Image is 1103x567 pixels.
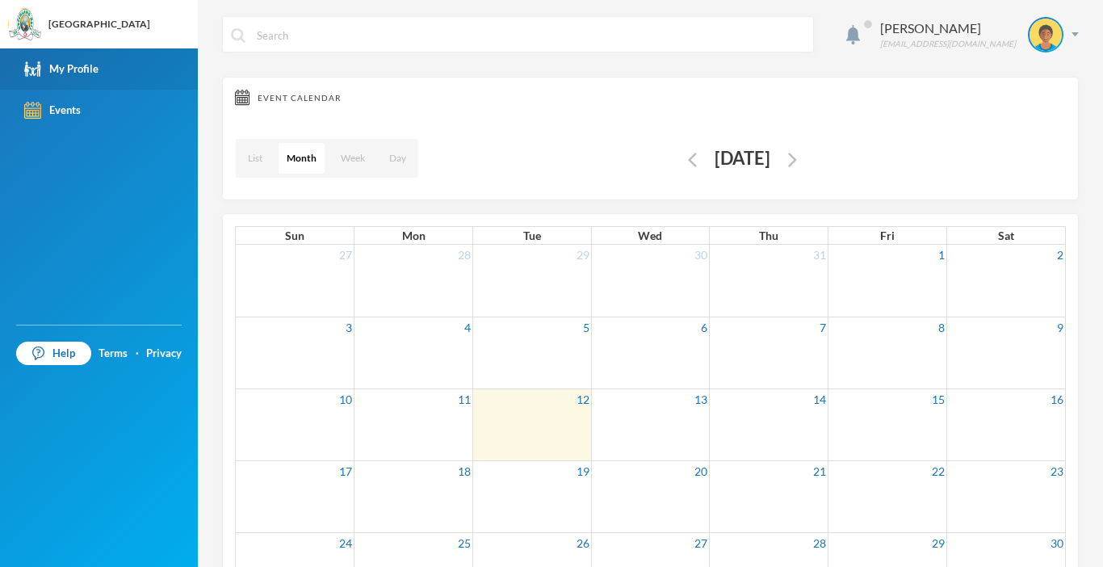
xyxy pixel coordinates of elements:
[381,143,414,174] button: Day
[333,143,373,174] button: Week
[48,17,150,31] div: [GEOGRAPHIC_DATA]
[456,533,472,553] a: 25
[523,229,541,242] span: Tue
[930,461,946,481] a: 22
[338,533,354,553] a: 24
[693,245,709,265] a: 30
[880,19,1016,38] div: [PERSON_NAME]
[240,143,271,174] button: List
[693,389,709,409] a: 13
[285,229,304,242] span: Sun
[9,9,41,41] img: logo
[783,149,802,168] button: Edit
[1049,533,1065,553] a: 30
[638,229,662,242] span: Wed
[880,38,1016,50] div: [EMAIL_ADDRESS][DOMAIN_NAME]
[24,102,81,119] div: Events
[693,461,709,481] a: 20
[930,533,946,553] a: 29
[937,245,946,265] a: 1
[575,389,591,409] a: 12
[1055,317,1065,338] a: 9
[702,143,783,174] div: [DATE]
[818,317,828,338] a: 7
[575,533,591,553] a: 26
[279,143,325,174] button: Month
[456,389,472,409] a: 11
[338,461,354,481] a: 17
[136,346,139,362] div: ·
[16,342,91,366] a: Help
[1049,461,1065,481] a: 23
[99,346,128,362] a: Terms
[456,245,472,265] a: 28
[231,28,245,43] img: search
[338,389,354,409] a: 10
[812,389,828,409] a: 14
[1055,245,1065,265] a: 2
[344,317,354,338] a: 3
[1030,19,1062,51] img: STUDENT
[998,229,1014,242] span: Sat
[146,346,182,362] a: Privacy
[575,461,591,481] a: 19
[575,245,591,265] a: 29
[338,245,354,265] a: 27
[930,389,946,409] a: 15
[683,149,702,168] button: Edit
[581,317,591,338] a: 5
[402,229,426,242] span: Mon
[463,317,472,338] a: 4
[937,317,946,338] a: 8
[699,317,709,338] a: 6
[812,533,828,553] a: 28
[255,17,805,53] input: Search
[1049,389,1065,409] a: 16
[812,461,828,481] a: 21
[456,461,472,481] a: 18
[693,533,709,553] a: 27
[812,245,828,265] a: 31
[235,90,1066,106] div: Event Calendar
[24,61,99,78] div: My Profile
[880,229,895,242] span: Fri
[759,229,778,242] span: Thu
